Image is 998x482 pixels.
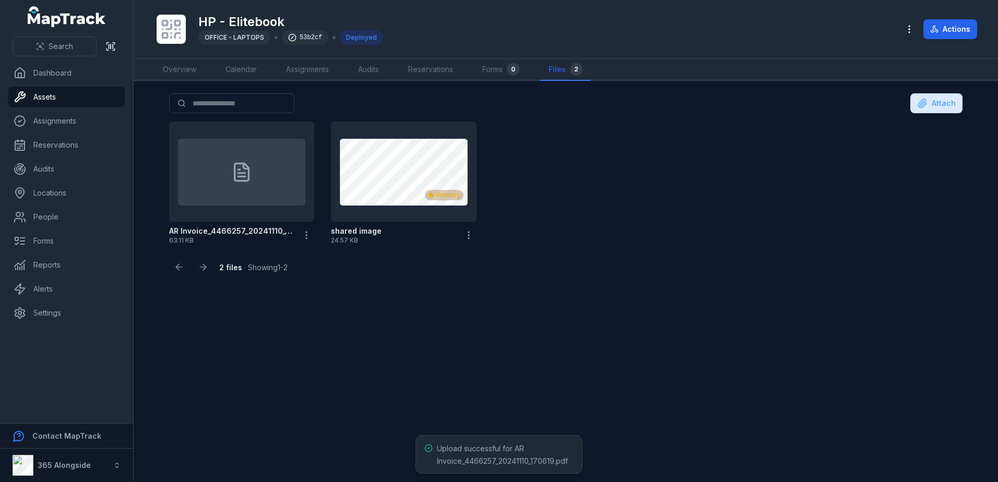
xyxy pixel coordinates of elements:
[8,111,125,131] a: Assignments
[217,59,265,81] a: Calendar
[507,63,519,76] div: 0
[155,59,205,81] a: Overview
[38,461,91,469] strong: 365 Alongside
[8,303,125,323] a: Settings
[198,14,383,30] h1: HP - Elitebook
[8,63,125,83] a: Dashboard
[282,30,328,45] div: 53b2cf
[8,135,125,155] a: Reservations
[923,19,977,39] button: Actions
[474,59,528,81] a: Forms0
[340,30,383,45] div: Deployed
[205,33,264,41] span: OFFICE - LAPTOPS
[8,231,125,251] a: Forms
[219,263,288,272] span: · Showing 1 - 2
[32,431,101,440] strong: Contact MapTrack
[169,236,294,245] span: 63.11 KB
[8,279,125,299] a: Alerts
[8,87,125,107] a: Assets
[437,444,568,465] span: Upload successful for AR Invoice_4466257_20241110_170619.pdf
[8,255,125,275] a: Reports
[331,226,382,236] strong: shared image
[570,63,583,76] div: 2
[8,159,125,179] a: Audits
[219,263,242,272] strong: 2 files
[278,59,337,81] a: Assignments
[13,37,97,56] button: Search
[350,59,387,81] a: Audits
[169,226,294,236] strong: AR Invoice_4466257_20241110_170619
[910,93,963,113] button: Attach
[28,6,106,27] a: MapTrack
[8,183,125,203] a: Locations
[400,59,461,81] a: Reservations
[331,236,456,245] span: 24.57 KB
[540,59,591,81] a: Files2
[425,190,464,200] div: Primary
[49,41,73,52] span: Search
[8,207,125,227] a: People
